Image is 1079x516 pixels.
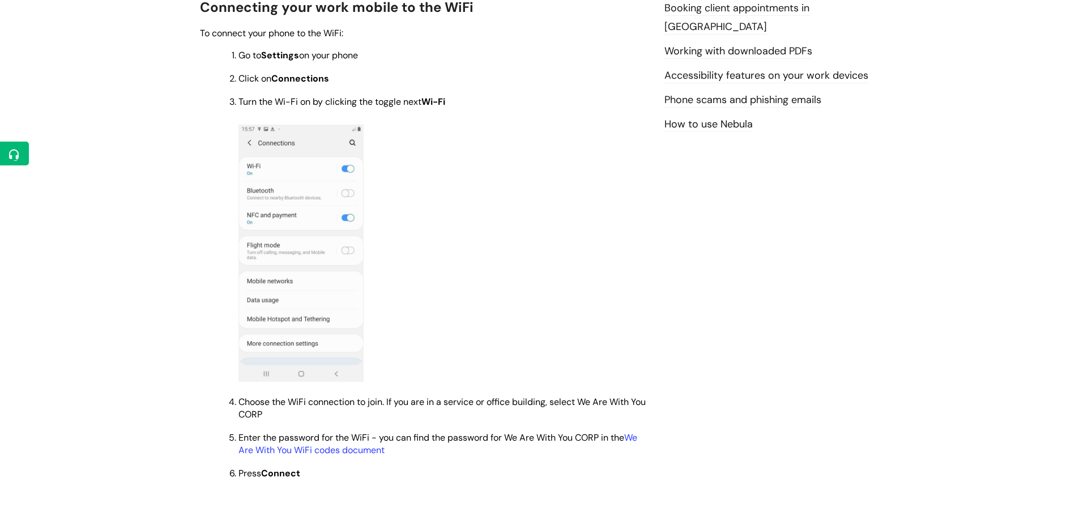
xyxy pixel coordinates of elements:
[261,49,299,61] strong: Settings
[238,432,637,456] a: We Are With You WiFi codes document
[261,467,300,479] strong: Connect
[664,1,809,34] a: Booking client appointments in [GEOGRAPHIC_DATA]
[238,96,445,108] span: Turn the Wi-Fi on by clicking the toggle next
[238,49,358,61] span: Go to on your phone
[664,117,753,132] a: How to use Nebula
[238,396,646,420] span: Choose the WiFi connection to join. If you are in a service or office building, select We Are Wit...
[664,69,868,83] a: Accessibility features on your work devices
[238,73,329,84] span: Click on
[664,93,821,108] a: Phone scams and phishing emails
[271,73,329,84] strong: Connections
[238,467,300,479] span: Press
[238,125,364,382] img: x1Lz1TX_O7zM01h9xCMMovDKkovOtzBNTQ.png
[238,432,637,456] span: Enter the password for the WiFi - you can find the password for We Are With You CORP in the
[200,27,343,39] span: To connect your phone to the WiFi:
[421,96,445,108] strong: Wi-Fi
[664,44,812,59] a: Working with downloaded PDFs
